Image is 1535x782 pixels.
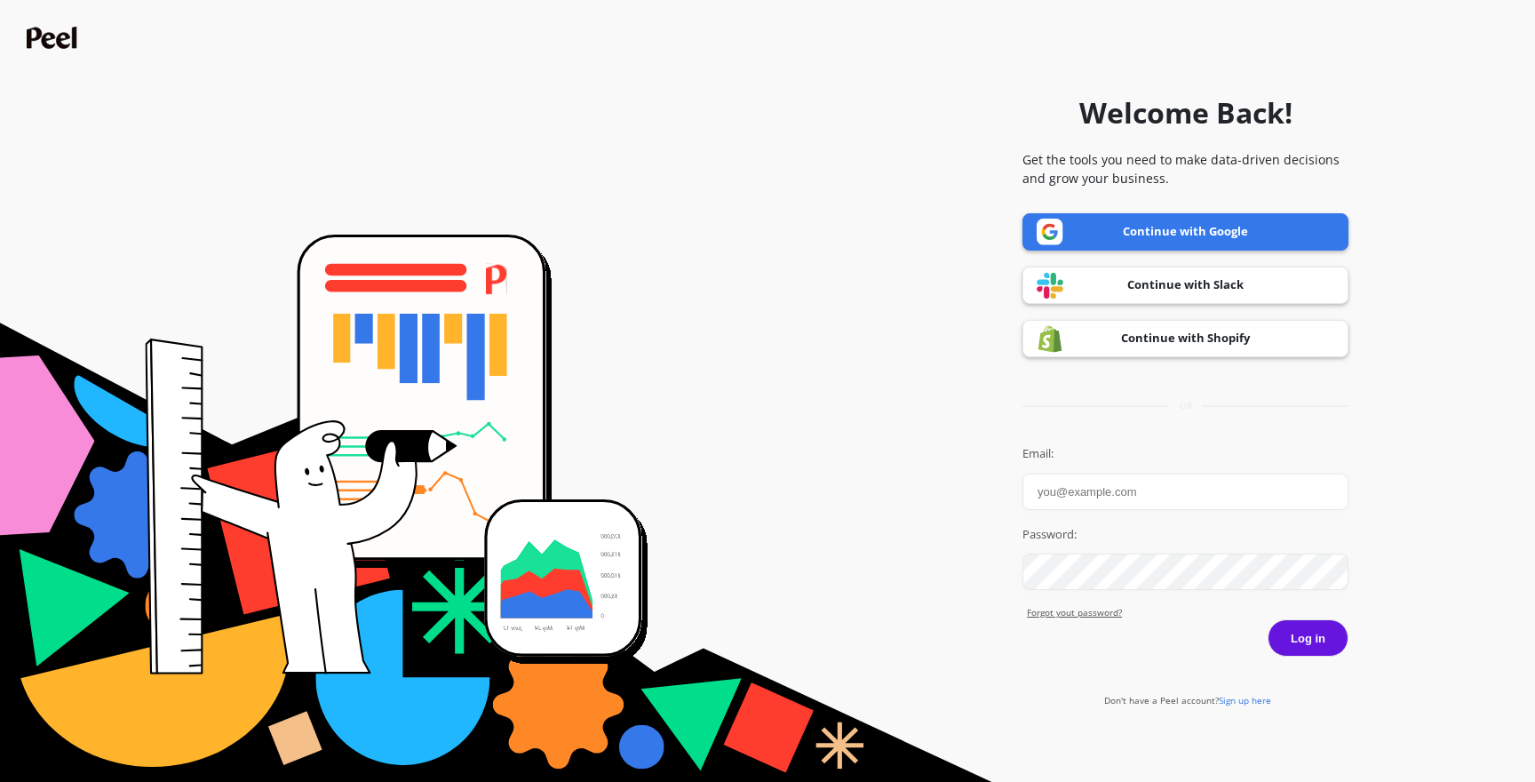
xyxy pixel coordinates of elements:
[1037,325,1063,353] img: Shopify logo
[1104,694,1271,706] a: Don't have a Peel account?Sign up here
[1022,320,1348,357] a: Continue with Shopify
[1022,399,1348,412] div: or
[1079,92,1292,134] h1: Welcome Back!
[1037,272,1063,299] img: Slack logo
[1022,213,1348,251] a: Continue with Google
[27,27,82,49] img: Peel
[1027,606,1348,619] a: Forgot yout password?
[1022,150,1348,188] p: Get the tools you need to make data-driven decisions and grow your business.
[1037,219,1063,245] img: Google logo
[1022,474,1348,510] input: you@example.com
[1022,267,1348,304] a: Continue with Slack
[1219,694,1271,706] span: Sign up here
[1022,526,1348,544] label: Password:
[1022,445,1348,463] label: Email:
[1268,619,1348,657] button: Log in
